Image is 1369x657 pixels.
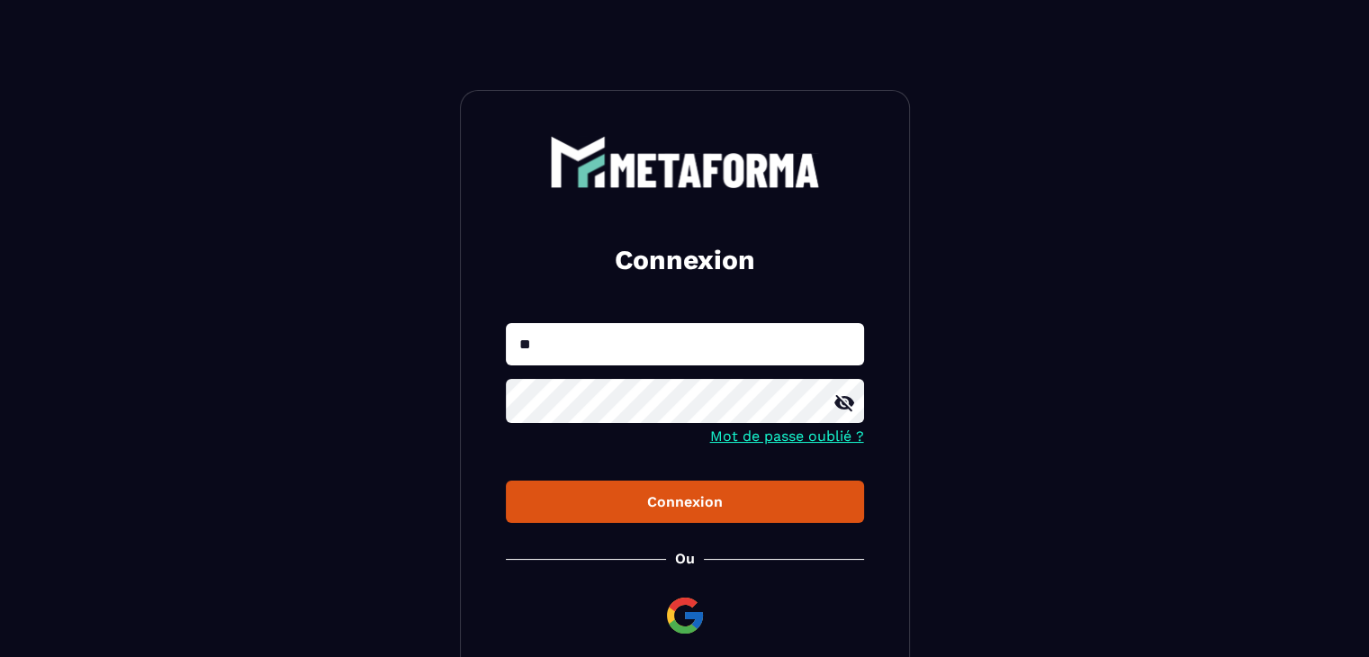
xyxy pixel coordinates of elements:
p: Ou [675,550,695,567]
div: Connexion [520,493,850,510]
img: google [663,594,707,637]
h2: Connexion [527,242,842,278]
a: logo [506,136,864,188]
img: logo [550,136,820,188]
button: Connexion [506,481,864,523]
a: Mot de passe oublié ? [710,427,864,445]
